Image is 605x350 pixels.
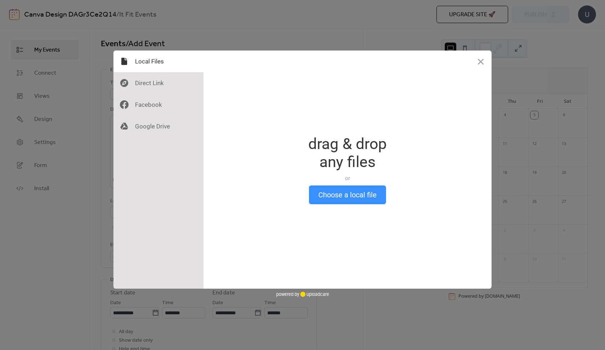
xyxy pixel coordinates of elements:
[308,175,387,182] div: or
[309,185,386,204] button: Choose a local file
[113,72,203,94] div: Direct Link
[470,51,492,72] button: Close
[299,292,329,297] a: uploadcare
[308,135,387,171] div: drag & drop any files
[276,289,329,299] div: powered by
[113,115,203,137] div: Google Drive
[113,94,203,115] div: Facebook
[113,51,203,72] div: Local Files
